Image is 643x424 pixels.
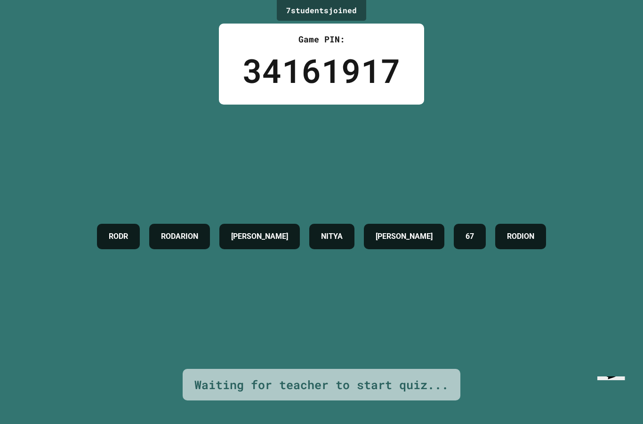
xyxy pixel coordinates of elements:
h4: RODR [109,231,128,242]
div: Game PIN: [242,33,401,46]
h4: RODARION [161,231,198,242]
h4: NITYA [321,231,343,242]
iframe: chat widget [594,376,635,416]
h4: RODION [507,231,534,242]
h4: 67 [466,231,474,242]
h4: [PERSON_NAME] [376,231,433,242]
div: Waiting for teacher to start quiz... [194,376,449,394]
div: 34161917 [242,46,401,95]
h4: [PERSON_NAME] [231,231,288,242]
